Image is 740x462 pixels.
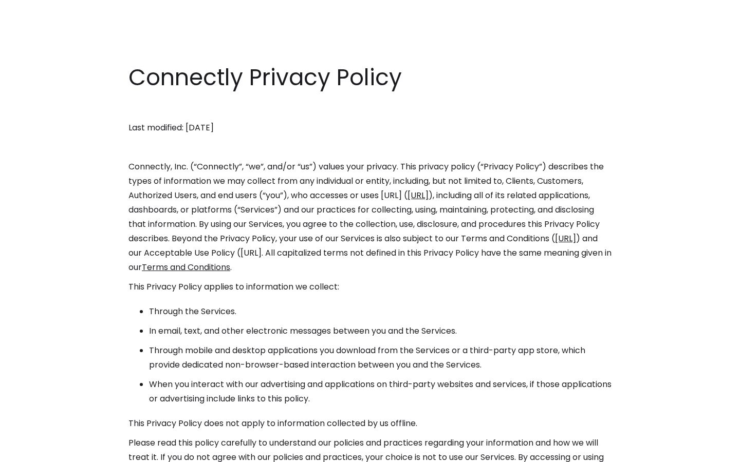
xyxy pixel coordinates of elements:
[408,189,429,201] a: [URL]
[128,140,612,155] p: ‍
[128,160,612,275] p: Connectly, Inc. (“Connectly”, “we”, and/or “us”) values your privacy. This privacy policy (“Priva...
[149,304,612,319] li: Through the Services.
[149,324,612,338] li: In email, text, and other electronic messages between you and the Services.
[128,62,612,93] h1: Connectly Privacy Policy
[149,377,612,406] li: When you interact with our advertising and applications on third-party websites and services, if ...
[128,416,612,431] p: This Privacy Policy does not apply to information collected by us offline.
[128,121,612,135] p: Last modified: [DATE]
[21,444,62,458] ul: Language list
[128,280,612,294] p: This Privacy Policy applies to information we collect:
[10,443,62,458] aside: Language selected: English
[128,101,612,115] p: ‍
[142,261,230,273] a: Terms and Conditions
[555,233,576,244] a: [URL]
[149,343,612,372] li: Through mobile and desktop applications you download from the Services or a third-party app store...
